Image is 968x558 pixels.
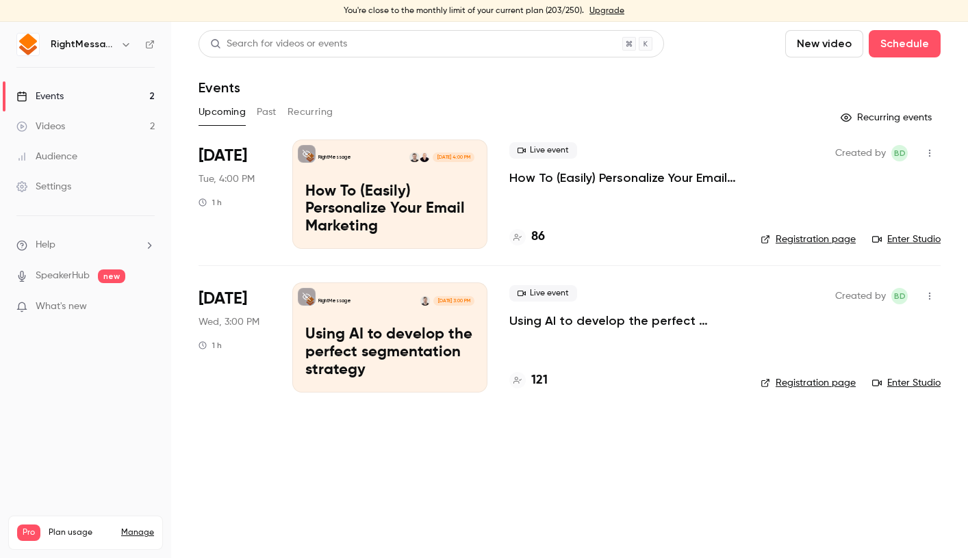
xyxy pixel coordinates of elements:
a: Enter Studio [872,376,941,390]
div: Sep 23 Tue, 4:00 PM (Europe/London) [199,139,270,249]
p: Using AI to develop the perfect segmentation strategy [305,326,474,379]
button: Upcoming [199,101,246,123]
a: 86 [509,228,545,246]
a: SpeakerHub [36,269,90,283]
img: Chris Orzechowski [420,152,429,162]
a: Using AI to develop the perfect segmentation strategyRightMessageBrennan Dunn[DATE] 3:00 PMUsing ... [292,282,487,392]
p: RightMessage [318,297,351,304]
a: Enter Studio [872,232,941,246]
span: Created by [835,288,886,304]
span: [DATE] [199,145,247,167]
span: BD [894,145,906,161]
span: Pro [17,524,40,541]
h4: 86 [531,228,545,246]
a: How To (Easily) Personalize Your Email Marketing [509,170,739,186]
div: 1 h [199,197,222,208]
div: Settings [16,180,71,194]
div: Events [16,90,64,103]
p: RightMessage [318,154,351,161]
img: RightMessage [17,34,39,55]
div: Search for videos or events [210,37,347,51]
img: Brennan Dunn [409,152,419,162]
span: Wed, 3:00 PM [199,315,259,329]
span: Created by [835,145,886,161]
span: What's new [36,300,87,314]
img: Brennan Dunn [420,296,430,306]
button: New video [785,30,863,57]
a: Manage [121,527,154,538]
span: Help [36,238,55,252]
button: Recurring events [835,107,941,129]
span: [DATE] 3:00 PM [433,296,474,306]
span: Live event [509,142,577,159]
iframe: Noticeable Trigger [138,301,155,313]
span: Brennan Dunn [891,145,908,161]
li: help-dropdown-opener [16,238,155,252]
button: Past [257,101,277,123]
a: Using AI to develop the perfect segmentation strategy [509,313,739,329]
button: Schedule [869,30,941,57]
span: Brennan Dunn [891,288,908,304]
p: How To (Easily) Personalize Your Email Marketing [305,183,474,236]
span: Tue, 4:00 PM [199,172,255,186]
h4: 121 [531,371,548,390]
div: 1 h [199,340,222,351]
span: Plan usage [49,527,113,538]
a: Upgrade [589,5,624,16]
a: Registration page [761,376,856,390]
a: Registration page [761,232,856,246]
a: How To (Easily) Personalize Your Email MarketingRightMessageChris OrzechowskiBrennan Dunn[DATE] 4... [292,139,487,249]
span: BD [894,288,906,304]
div: Sep 24 Wed, 3:00 PM (Europe/London) [199,282,270,392]
div: Audience [16,150,77,163]
span: [DATE] [199,288,247,310]
a: 121 [509,371,548,390]
span: [DATE] 4:00 PM [433,152,474,162]
div: Videos [16,120,65,133]
span: Live event [509,285,577,302]
h1: Events [199,79,240,96]
span: new [98,269,125,283]
h6: RightMessage [51,38,115,51]
button: Recurring [288,101,333,123]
